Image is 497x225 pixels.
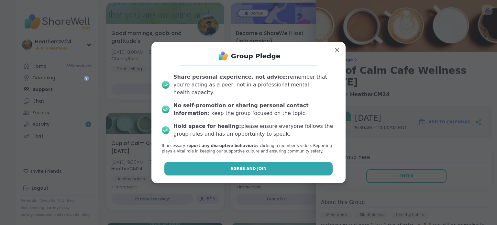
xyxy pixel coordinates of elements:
img: ShareWell Logo [217,50,230,62]
div: keep the group focused on the topic. [173,102,335,117]
b: Share personal experience, not advice: [173,74,288,80]
button: Agree and Join [164,162,333,175]
b: Hold space for healing: [173,123,241,129]
div: please ensure everyone follows the group rules and has an opportunity to speak. [173,122,335,138]
h1: Group Pledge [231,51,281,61]
span: Agree and Join [230,166,267,172]
div: remember that you’re acting as a peer, not in a professional mental health capacity. [173,73,335,96]
iframe: Spotlight [84,76,89,81]
b: No self-promotion or sharing personal contact information: [173,102,309,116]
b: report any disruptive behavior [186,143,254,148]
p: If necessary, by clicking a member‘s video. Reporting plays a vital role in keeping our supportiv... [162,143,335,154]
